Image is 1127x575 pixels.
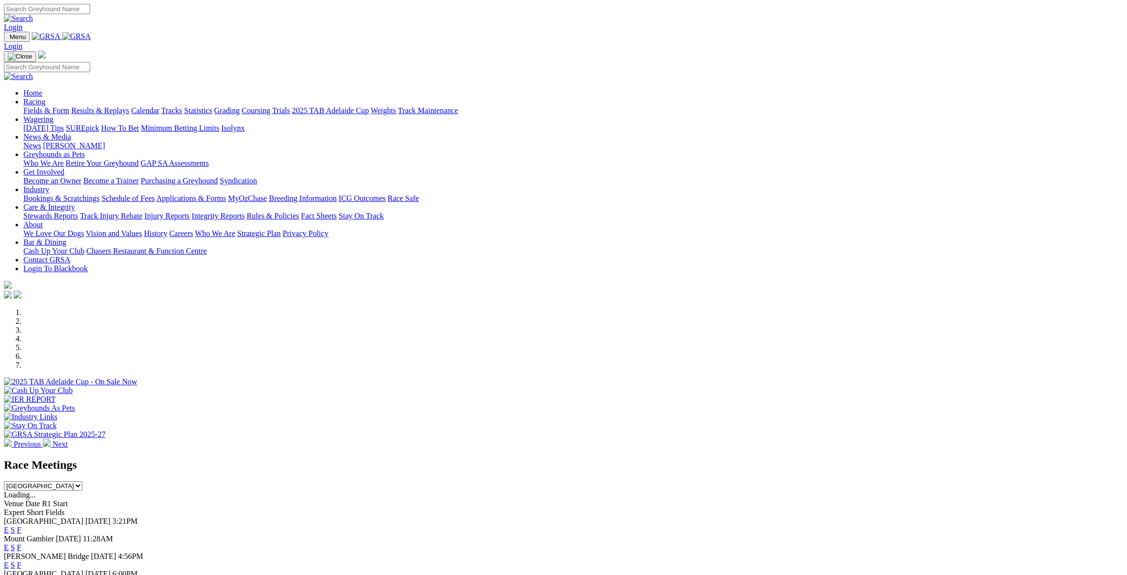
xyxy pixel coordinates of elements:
[23,89,42,97] a: Home
[23,124,1123,133] div: Wagering
[23,133,71,141] a: News & Media
[23,220,43,229] a: About
[71,106,129,115] a: Results & Replays
[4,440,43,448] a: Previous
[272,106,290,115] a: Trials
[4,508,25,516] span: Expert
[80,212,142,220] a: Track Injury Rebate
[23,247,1123,256] div: Bar & Dining
[91,552,116,560] span: [DATE]
[23,177,81,185] a: Become an Owner
[156,194,226,202] a: Applications & Forms
[23,264,88,273] a: Login To Blackbook
[11,543,15,552] a: S
[23,247,84,255] a: Cash Up Your Club
[101,124,139,132] a: How To Bet
[23,229,1123,238] div: About
[4,4,90,14] input: Search
[17,561,21,569] a: F
[83,177,139,185] a: Become a Trainer
[25,499,40,508] span: Date
[398,106,458,115] a: Track Maintenance
[4,535,54,543] span: Mount Gambier
[292,106,369,115] a: 2025 TAB Adelaide Cup
[4,458,1123,472] h2: Race Meetings
[38,51,46,59] img: logo-grsa-white.png
[17,543,21,552] a: F
[4,291,12,298] img: facebook.svg
[86,229,142,238] a: Vision and Values
[62,32,91,41] img: GRSA
[42,499,68,508] span: R1 Start
[4,491,36,499] span: Loading...
[247,212,299,220] a: Rules & Policies
[339,194,385,202] a: ICG Outcomes
[228,194,267,202] a: MyOzChase
[4,526,9,534] a: E
[195,229,235,238] a: Who We Are
[23,141,1123,150] div: News & Media
[23,124,64,132] a: [DATE] Tips
[23,203,75,211] a: Care & Integrity
[4,386,73,395] img: Cash Up Your Club
[4,439,12,447] img: chevron-left-pager-white.svg
[23,194,99,202] a: Bookings & Scratchings
[23,256,70,264] a: Contact GRSA
[118,552,143,560] span: 4:56PM
[23,150,85,159] a: Greyhounds as Pets
[4,517,83,525] span: [GEOGRAPHIC_DATA]
[45,508,64,516] span: Fields
[144,212,190,220] a: Injury Reports
[4,32,30,42] button: Toggle navigation
[4,281,12,289] img: logo-grsa-white.png
[242,106,270,115] a: Coursing
[85,517,111,525] span: [DATE]
[4,14,33,23] img: Search
[4,499,23,508] span: Venue
[221,124,245,132] a: Isolynx
[23,106,69,115] a: Fields & Form
[339,212,383,220] a: Stay On Track
[4,42,22,50] a: Login
[101,194,154,202] a: Schedule of Fees
[23,159,64,167] a: Who We Are
[301,212,337,220] a: Fact Sheets
[4,51,36,62] button: Toggle navigation
[4,552,89,560] span: [PERSON_NAME] Bridge
[184,106,212,115] a: Statistics
[269,194,337,202] a: Breeding Information
[23,238,66,246] a: Bar & Dining
[214,106,240,115] a: Grading
[371,106,396,115] a: Weights
[4,72,33,81] img: Search
[4,421,57,430] img: Stay On Track
[191,212,245,220] a: Integrity Reports
[131,106,159,115] a: Calendar
[23,106,1123,115] div: Racing
[23,98,45,106] a: Racing
[23,141,41,150] a: News
[161,106,182,115] a: Tracks
[23,185,49,194] a: Industry
[169,229,193,238] a: Careers
[4,430,105,439] img: GRSA Strategic Plan 2025-27
[4,404,75,413] img: Greyhounds As Pets
[43,440,68,448] a: Next
[4,395,56,404] img: IER REPORT
[141,159,209,167] a: GAP SA Assessments
[11,561,15,569] a: S
[141,124,219,132] a: Minimum Betting Limits
[66,159,139,167] a: Retire Your Greyhound
[220,177,257,185] a: Syndication
[4,543,9,552] a: E
[23,168,64,176] a: Get Involved
[4,413,57,421] img: Industry Links
[66,124,99,132] a: SUREpick
[43,439,51,447] img: chevron-right-pager-white.svg
[23,212,78,220] a: Stewards Reports
[4,377,137,386] img: 2025 TAB Adelaide Cup - On Sale Now
[23,115,54,123] a: Wagering
[23,212,1123,220] div: Care & Integrity
[4,62,90,72] input: Search
[113,517,138,525] span: 3:21PM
